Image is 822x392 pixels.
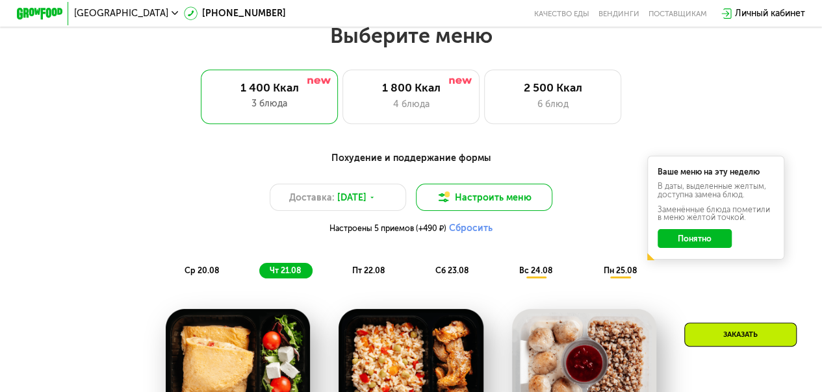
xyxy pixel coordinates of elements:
[519,265,552,275] span: вс 24.08
[289,191,335,204] span: Доставка:
[185,265,219,275] span: ср 20.08
[212,97,326,110] div: 3 блюда
[496,81,609,95] div: 2 500 Ккал
[649,9,707,18] div: поставщикам
[658,182,774,199] div: В даты, выделенные желтым, доступна замена блюд.
[603,265,636,275] span: пн 25.08
[337,191,366,204] span: [DATE]
[73,151,749,165] div: Похудение и поддержание формы
[352,265,384,275] span: пт 22.08
[658,206,774,222] div: Заменённые блюда пометили в меню жёлтой точкой.
[270,265,301,275] span: чт 21.08
[735,6,805,20] div: Личный кабинет
[684,323,797,347] div: Заказать
[212,81,326,95] div: 1 400 Ккал
[496,97,609,111] div: 6 блюд
[658,229,731,247] button: Понятно
[74,9,168,18] span: [GEOGRAPHIC_DATA]
[449,223,493,234] button: Сбросить
[658,168,774,176] div: Ваше меню на эту неделю
[534,9,589,18] a: Качество еды
[184,6,286,20] a: [PHONE_NUMBER]
[355,81,468,95] div: 1 800 Ккал
[36,23,786,49] h2: Выберите меню
[435,265,469,275] span: сб 23.08
[598,9,639,18] a: Вендинги
[329,225,446,232] span: Настроены 5 приемов (+490 ₽)
[355,97,468,111] div: 4 блюда
[416,184,553,211] button: Настроить меню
